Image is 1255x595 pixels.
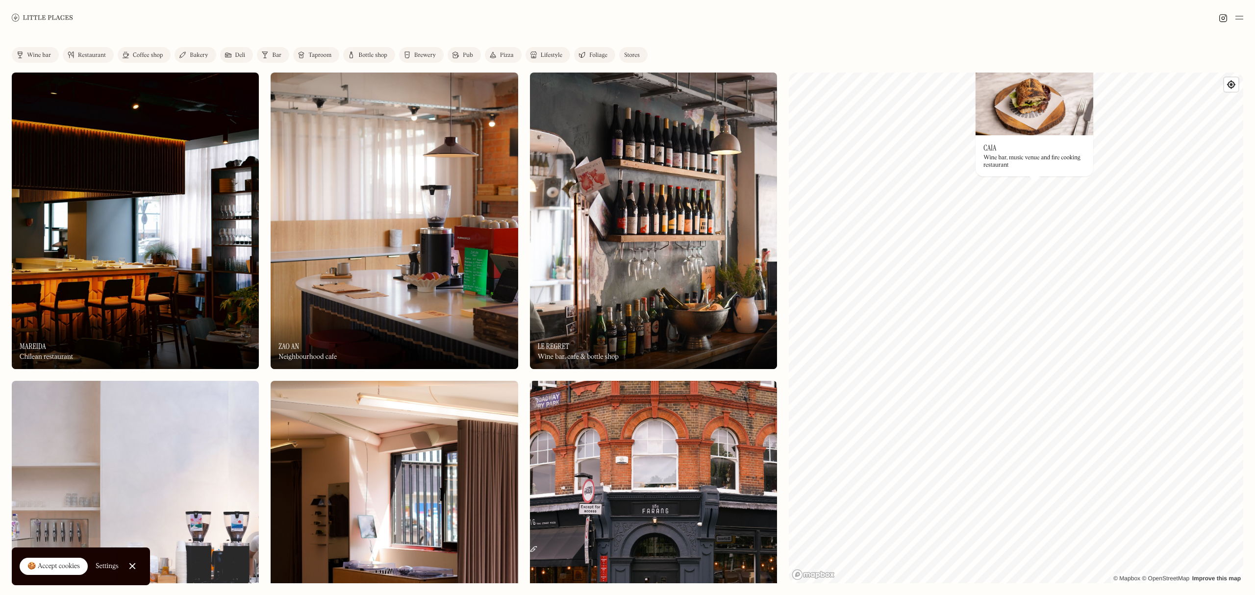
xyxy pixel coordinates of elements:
div: Wine bar, music venue and fire cooking restaurant [983,154,1085,169]
canvas: Map [789,73,1243,583]
div: Wine bar [27,52,51,58]
a: Deli [220,47,253,63]
div: Deli [235,52,246,58]
div: Pizza [500,52,514,58]
a: Close Cookie Popup [123,556,142,576]
div: Taproom [308,52,331,58]
a: Stores [619,47,648,63]
a: Bakery [175,47,216,63]
a: CaiaCaiaCaiaWine bar, music venue and fire cooking restaurant [976,67,1093,176]
a: OpenStreetMap [1142,575,1189,582]
div: Bottle shop [358,52,387,58]
a: Le RegretLe RegretLe RegretWine bar, cafe & bottle shop [530,73,777,369]
div: Chilean restaurant [20,353,73,361]
a: Pub [448,47,481,63]
div: Settings [96,563,119,570]
a: Coffee shop [118,47,171,63]
h3: Le Regret [538,342,569,351]
a: Foliage [574,47,615,63]
a: Wine bar [12,47,59,63]
div: Brewery [414,52,436,58]
div: Wine bar, cafe & bottle shop [538,353,619,361]
img: Zao An [271,73,518,369]
div: Pub [463,52,473,58]
h3: Caia [983,143,996,152]
a: MareidaMareidaMareidaChilean restaurant [12,73,259,369]
div: Bar [272,52,281,58]
div: 🍪 Accept cookies [27,562,80,571]
div: Foliage [589,52,607,58]
a: Improve this map [1192,575,1241,582]
div: Neighbourhood cafe [278,353,337,361]
a: Taproom [293,47,339,63]
a: Bottle shop [343,47,395,63]
img: Caia [976,67,1093,135]
h3: Zao An [278,342,299,351]
a: Lifestyle [526,47,570,63]
a: Mapbox homepage [792,569,835,580]
div: Coffee shop [133,52,163,58]
button: Find my location [1224,77,1238,92]
div: Bakery [190,52,208,58]
a: Bar [257,47,289,63]
div: Lifestyle [541,52,562,58]
h3: Mareida [20,342,46,351]
a: Mapbox [1113,575,1140,582]
img: Le Regret [530,73,777,369]
a: Settings [96,555,119,577]
a: 🍪 Accept cookies [20,558,88,575]
div: Restaurant [78,52,106,58]
a: Pizza [485,47,522,63]
img: Mareida [12,73,259,369]
a: Brewery [399,47,444,63]
a: Restaurant [63,47,114,63]
div: Stores [624,52,640,58]
a: Zao AnZao AnZao AnNeighbourhood cafe [271,73,518,369]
